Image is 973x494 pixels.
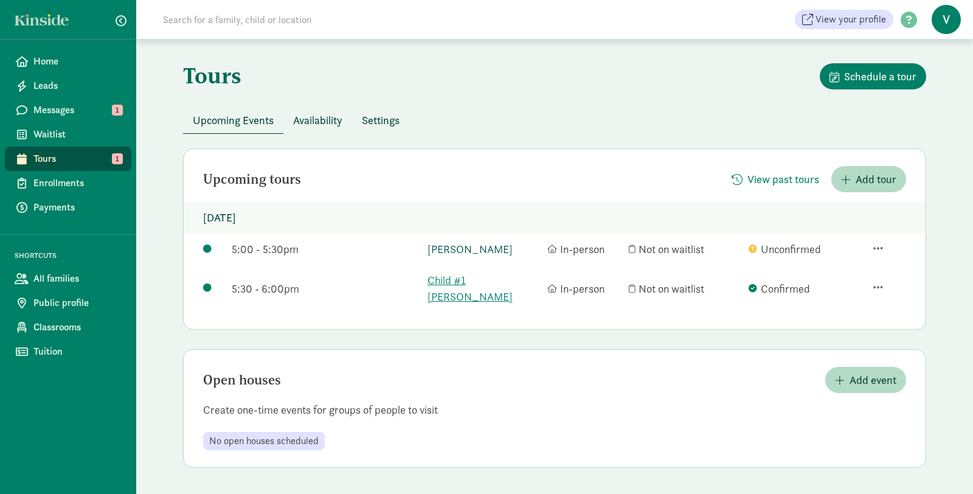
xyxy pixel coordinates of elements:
[749,241,862,257] div: Unconfirmed
[5,122,131,147] a: Waitlist
[5,291,131,315] a: Public profile
[33,200,122,215] span: Payments
[932,5,961,34] span: V
[912,436,973,494] iframe: Chat Widget
[722,166,829,192] button: View past tours
[193,112,274,128] span: Upcoming Events
[283,107,352,133] button: Availability
[5,74,131,98] a: Leads
[5,98,131,122] a: Messages 1
[5,266,131,291] a: All families
[5,195,131,220] a: Payments
[33,54,122,69] span: Home
[184,202,926,234] p: [DATE]
[352,107,409,133] button: Settings
[362,112,400,128] span: Settings
[815,12,886,27] span: View your profile
[112,105,123,116] span: 1
[33,271,122,286] span: All families
[33,151,122,166] span: Tours
[547,241,623,257] div: In-person
[5,147,131,171] a: Tours 1
[428,272,541,305] a: Child #1 [PERSON_NAME]
[856,171,896,187] span: Add tour
[5,339,131,364] a: Tuition
[232,241,421,257] div: 5:00 - 5:30pm
[747,171,819,187] span: View past tours
[33,103,122,117] span: Messages
[183,107,283,133] button: Upcoming Events
[33,176,122,190] span: Enrollments
[629,241,743,257] div: Not on waitlist
[629,280,743,297] div: Not on waitlist
[184,403,926,417] p: Create one-time events for groups of people to visit
[722,173,829,187] a: View past tours
[820,63,926,89] button: Schedule a tour
[232,280,421,297] div: 5:30 - 6:00pm
[33,344,122,359] span: Tuition
[112,153,123,164] span: 1
[825,367,906,393] button: Add event
[850,372,896,388] span: Add event
[5,49,131,74] a: Home
[33,296,122,310] span: Public profile
[156,7,497,32] input: Search for a family, child or location
[5,171,131,195] a: Enrollments
[547,280,623,297] div: In-person
[844,68,916,85] span: Schedule a tour
[293,112,342,128] span: Availability
[203,172,301,187] h2: Upcoming tours
[749,280,862,297] div: Confirmed
[33,127,122,142] span: Waitlist
[203,373,281,388] h2: Open houses
[428,241,541,257] a: [PERSON_NAME]
[795,10,893,29] a: View your profile
[5,315,131,339] a: Classrooms
[183,63,241,88] h1: Tours
[209,436,319,447] span: No open houses scheduled
[33,78,122,93] span: Leads
[33,320,122,335] span: Classrooms
[831,166,906,192] button: Add tour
